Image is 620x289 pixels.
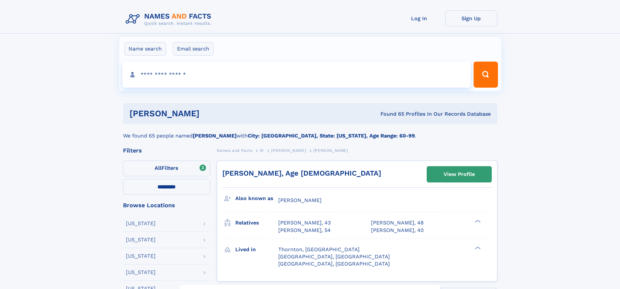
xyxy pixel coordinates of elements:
[123,124,497,140] div: We found 65 people named with .
[427,166,491,182] a: View Profile
[126,237,156,242] div: [US_STATE]
[123,148,210,153] div: Filters
[393,10,445,26] a: Log In
[473,219,481,224] div: ❯
[371,227,424,234] a: [PERSON_NAME], 40
[278,246,360,253] span: Thornton, [GEOGRAPHIC_DATA]
[217,146,253,154] a: Names and Facts
[124,42,166,56] label: Name search
[260,146,264,154] a: W
[444,167,475,182] div: View Profile
[130,109,290,118] h1: [PERSON_NAME]
[126,253,156,259] div: [US_STATE]
[123,202,210,208] div: Browse Locations
[173,42,214,56] label: Email search
[123,161,210,176] label: Filters
[445,10,497,26] a: Sign Up
[313,148,348,153] span: [PERSON_NAME]
[235,193,278,204] h3: Also known as
[474,62,498,88] button: Search Button
[155,165,161,171] span: All
[278,197,322,203] span: [PERSON_NAME]
[235,217,278,228] h3: Relatives
[235,244,278,255] h3: Lived in
[290,110,491,118] div: Found 65 Profiles In Our Records Database
[371,219,424,226] a: [PERSON_NAME], 48
[126,270,156,275] div: [US_STATE]
[248,133,415,139] b: City: [GEOGRAPHIC_DATA], State: [US_STATE], Age Range: 60-99
[193,133,237,139] b: [PERSON_NAME]
[260,148,264,153] span: W
[271,148,306,153] span: [PERSON_NAME]
[222,169,381,177] a: [PERSON_NAME], Age [DEMOGRAPHIC_DATA]
[278,219,331,226] a: [PERSON_NAME], 43
[271,146,306,154] a: [PERSON_NAME]
[278,253,390,260] span: [GEOGRAPHIC_DATA], [GEOGRAPHIC_DATA]
[126,221,156,226] div: [US_STATE]
[278,261,390,267] span: [GEOGRAPHIC_DATA], [GEOGRAPHIC_DATA]
[122,62,471,88] input: search input
[123,10,217,28] img: Logo Names and Facts
[473,246,481,250] div: ❯
[278,227,331,234] a: [PERSON_NAME], 54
